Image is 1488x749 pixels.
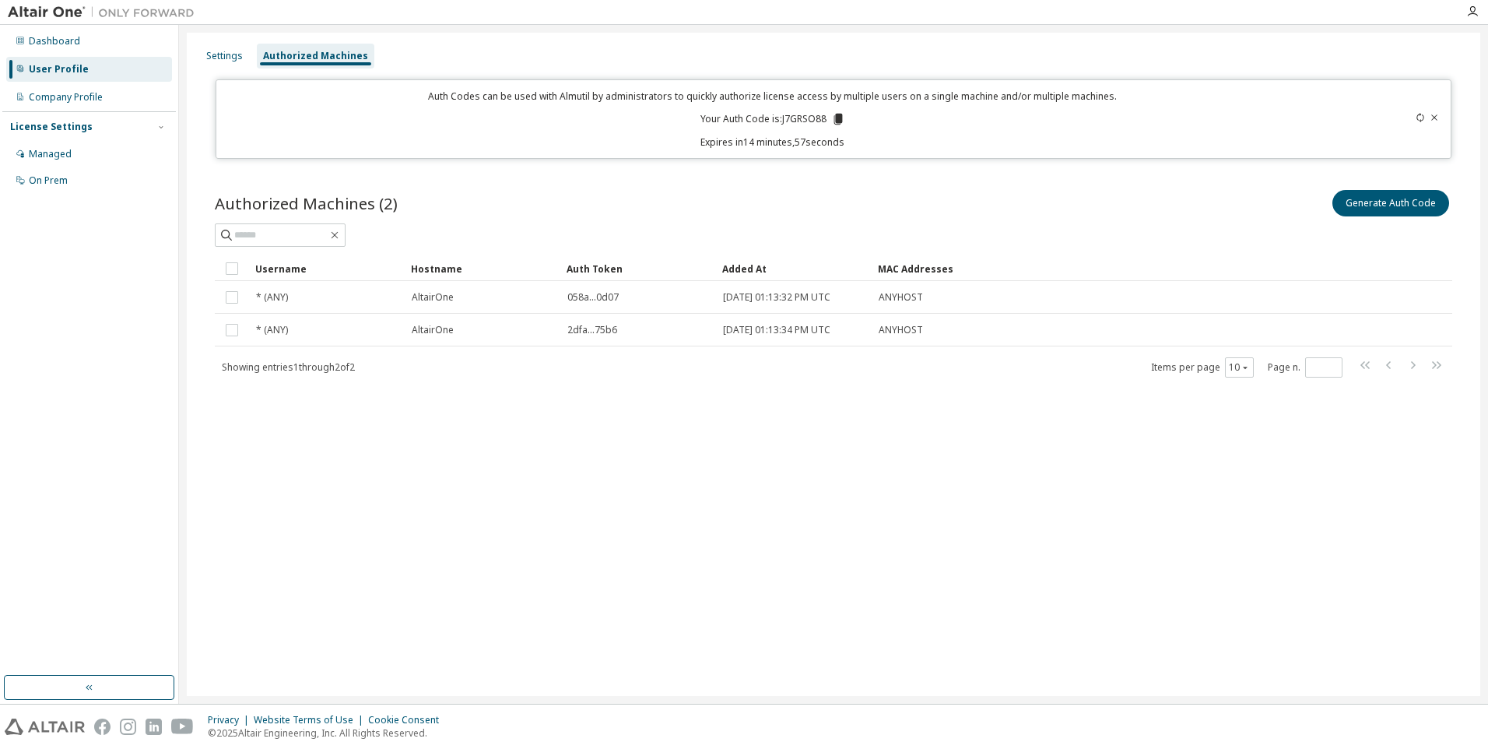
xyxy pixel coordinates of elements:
[723,291,830,304] span: [DATE] 01:13:32 PM UTC
[567,291,619,304] span: 058a...0d07
[29,148,72,160] div: Managed
[412,291,454,304] span: AltairOne
[567,324,617,336] span: 2dfa...75b6
[226,135,1321,149] p: Expires in 14 minutes, 57 seconds
[1229,361,1250,374] button: 10
[368,714,448,726] div: Cookie Consent
[255,256,398,281] div: Username
[29,174,68,187] div: On Prem
[1151,357,1254,378] span: Items per page
[10,121,93,133] div: License Settings
[254,714,368,726] div: Website Terms of Use
[171,719,194,735] img: youtube.svg
[222,360,355,374] span: Showing entries 1 through 2 of 2
[412,324,454,336] span: AltairOne
[208,714,254,726] div: Privacy
[29,91,103,104] div: Company Profile
[700,112,845,126] p: Your Auth Code is: J7GRSO88
[256,324,288,336] span: * (ANY)
[94,719,111,735] img: facebook.svg
[878,256,1289,281] div: MAC Addresses
[411,256,554,281] div: Hostname
[263,50,368,62] div: Authorized Machines
[29,63,89,76] div: User Profile
[226,90,1321,103] p: Auth Codes can be used with Almutil by administrators to quickly authorize license access by mult...
[8,5,202,20] img: Altair One
[879,324,923,336] span: ANYHOST
[215,192,398,214] span: Authorized Machines (2)
[723,324,830,336] span: [DATE] 01:13:34 PM UTC
[1268,357,1342,378] span: Page n.
[208,726,448,740] p: © 2025 Altair Engineering, Inc. All Rights Reserved.
[120,719,136,735] img: instagram.svg
[206,50,243,62] div: Settings
[722,256,865,281] div: Added At
[1332,190,1449,216] button: Generate Auth Code
[256,291,288,304] span: * (ANY)
[5,719,85,735] img: altair_logo.svg
[146,719,162,735] img: linkedin.svg
[29,35,80,47] div: Dashboard
[567,256,710,281] div: Auth Token
[879,291,923,304] span: ANYHOST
